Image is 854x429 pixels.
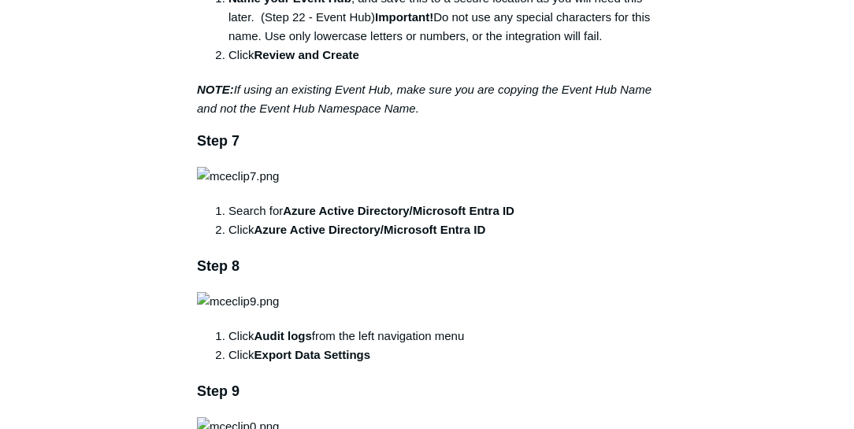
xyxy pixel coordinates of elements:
[254,48,359,61] strong: Review and Create
[197,167,279,186] img: mceclip7.png
[254,329,312,342] strong: Audit logs
[197,380,657,403] h3: Step 9
[197,83,234,96] strong: NOTE:
[228,346,657,364] li: Click
[228,220,657,239] li: Click
[228,327,657,346] li: Click from the left navigation menu
[375,10,433,24] strong: Important!
[197,292,279,311] img: mceclip9.png
[228,202,657,220] li: Search for
[254,223,486,236] strong: Azure Active Directory/Microsoft Entra ID
[197,83,652,115] em: If using an existing Event Hub, make sure you are copying the Event Hub Name and not the Event Hu...
[197,130,657,153] h3: Step 7
[254,348,371,361] strong: Export Data Settings
[197,255,657,278] h3: Step 8
[228,46,657,65] li: Click
[283,204,514,217] strong: Azure Active Directory/Microsoft Entra ID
